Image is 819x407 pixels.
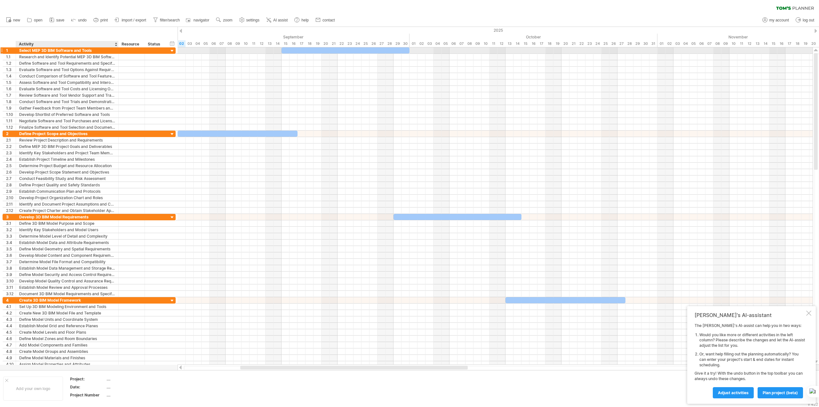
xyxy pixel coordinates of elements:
[314,40,322,47] div: Friday, 19 September 2025
[13,18,20,22] span: new
[697,40,705,47] div: Thursday, 6 November 2025
[681,40,689,47] div: Tuesday, 4 November 2025
[705,40,713,47] div: Friday, 7 November 2025
[633,40,641,47] div: Wednesday, 29 October 2025
[577,40,585,47] div: Wednesday, 22 October 2025
[402,40,409,47] div: Tuesday, 30 September 2025
[19,182,115,188] div: Define Project Quality and Safety Standards
[409,40,417,47] div: Wednesday, 1 October 2025
[441,40,449,47] div: Sunday, 5 October 2025
[346,40,354,47] div: Tuesday, 23 September 2025
[92,16,110,24] a: print
[593,40,601,47] div: Friday, 24 October 2025
[695,323,805,398] div: The [PERSON_NAME]'s AI-assist can help you in two ways: Give it a try! With the undo button in th...
[354,40,362,47] div: Wednesday, 24 September 2025
[19,233,115,239] div: Determine Model Level of Detail and Complexity
[449,40,457,47] div: Monday, 6 October 2025
[107,392,160,398] div: ....
[19,361,115,367] div: Assign Model Properties and Attributes
[777,40,785,47] div: Sunday, 16 November 2025
[306,40,314,47] div: Thursday, 18 September 2025
[6,246,16,252] div: 3.5
[19,86,115,92] div: Evaluate Software and Tool Costs and Licensing Options
[178,40,186,47] div: Tuesday, 2 September 2025
[322,40,330,47] div: Saturday, 20 September 2025
[6,163,16,169] div: 2.5
[70,384,105,390] div: Date:
[6,118,16,124] div: 1.11
[4,16,22,24] a: new
[695,312,805,318] div: [PERSON_NAME]'s AI-assistant
[545,40,553,47] div: Saturday, 18 October 2025
[69,16,89,24] a: undo
[218,40,226,47] div: Sunday, 7 September 2025
[314,16,337,24] a: contact
[809,40,817,47] div: Thursday, 20 November 2025
[194,40,202,47] div: Thursday, 4 September 2025
[226,40,234,47] div: Monday, 8 September 2025
[6,252,16,258] div: 3.6
[6,304,16,310] div: 4.1
[6,143,16,150] div: 2.2
[6,201,16,207] div: 2.11
[713,387,754,398] a: Adjust activities
[265,16,290,24] a: AI assist
[386,40,394,47] div: Sunday, 28 September 2025
[649,40,657,47] div: Friday, 31 October 2025
[6,150,16,156] div: 2.3
[378,40,386,47] div: Saturday, 27 September 2025
[6,348,16,354] div: 4.8
[6,175,16,182] div: 2.7
[19,278,115,284] div: Develop Model Quality Control and Assurance Requirements
[78,18,87,22] span: undo
[19,124,115,130] div: Finalize Software and Tool Selection and Document Rationale
[758,387,803,398] a: plan project (beta)
[330,40,338,47] div: Sunday, 21 September 2025
[19,118,115,124] div: Negotiate Software and Tool Purchases and Licenses
[6,79,16,85] div: 1.5
[242,40,250,47] div: Wednesday, 10 September 2025
[6,329,16,335] div: 4.5
[6,92,16,98] div: 1.7
[338,40,346,47] div: Monday, 22 September 2025
[657,40,665,47] div: Saturday, 1 November 2025
[6,169,16,175] div: 2.6
[3,377,63,401] div: Add your own logo
[19,259,115,265] div: Determine Model File Format and Compatibility
[19,220,115,226] div: Define 3D BIM Model Purpose and Scope
[19,67,115,73] div: Evaluate Software and Tool Options Against Requirements
[6,265,16,271] div: 3.8
[19,169,115,175] div: Develop Project Scope Statement and Objectives
[497,40,505,47] div: Sunday, 12 October 2025
[70,392,105,398] div: Project Number
[70,376,105,382] div: Project:
[19,284,115,290] div: Establish Model Review and Approval Processes
[417,40,425,47] div: Thursday, 2 October 2025
[19,214,115,220] div: Develop 3D BIM Model Requirements
[665,40,673,47] div: Sunday, 2 November 2025
[625,40,633,47] div: Tuesday, 28 October 2025
[19,246,115,252] div: Define Model Geometry and Spatial Requirements
[6,323,16,329] div: 4.4
[19,41,115,47] div: Activity
[6,67,16,73] div: 1.3
[641,40,649,47] div: Thursday, 30 October 2025
[433,40,441,47] div: Saturday, 4 October 2025
[19,252,115,258] div: Develop Model Content and Component Requirements
[801,40,809,47] div: Wednesday, 19 November 2025
[122,18,146,22] span: import / export
[19,60,115,66] div: Define Software and Tool Requirements and Specifications
[19,265,115,271] div: Establish Model Data Management and Storage Requirements
[210,40,218,47] div: Saturday, 6 September 2025
[122,41,141,47] div: Resource
[6,272,16,278] div: 3.9
[19,355,115,361] div: Define Model Materials and Finishes
[246,18,259,22] span: settings
[273,18,288,22] span: AI assist
[6,227,16,233] div: 3.2
[6,47,16,53] div: 1
[19,272,115,278] div: Define Model Security and Access Control Requirements
[148,41,162,47] div: Status
[25,16,44,24] a: open
[19,316,115,322] div: Define Model Units and Coordinate System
